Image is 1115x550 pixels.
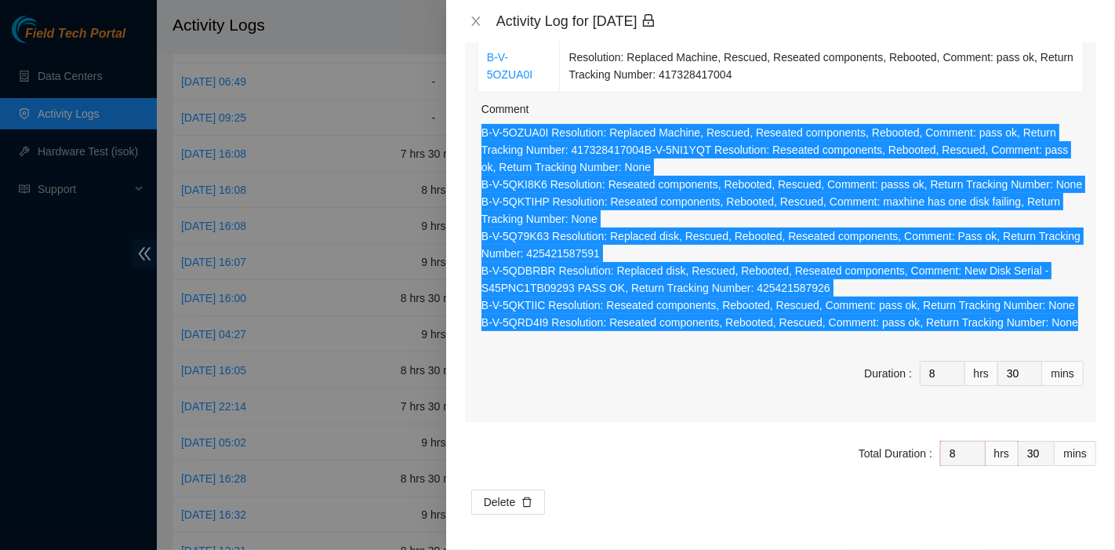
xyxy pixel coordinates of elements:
div: Activity Log for [DATE] [496,13,1096,30]
button: Deletedelete [471,490,545,515]
td: Resolution: Replaced Machine, Rescued, Reseated components, Rebooted, Comment: pass ok, Return Tr... [560,40,1084,93]
div: hrs [965,361,998,386]
p: B-V-5OZUA0I Resolution: Replaced Machine, Rescued, Reseated components, Rebooted, Comment: pass o... [481,124,1084,331]
div: mins [1055,441,1096,466]
div: hrs [986,441,1019,466]
span: delete [521,497,532,509]
div: Duration : [864,365,912,382]
div: Total Duration : [859,445,932,462]
span: lock [641,13,656,27]
a: B-V-5OZUA0I [487,51,532,81]
span: close [470,15,482,27]
button: Close [465,14,487,29]
label: Comment [481,100,529,118]
div: mins [1042,361,1084,386]
span: Delete [484,494,515,511]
